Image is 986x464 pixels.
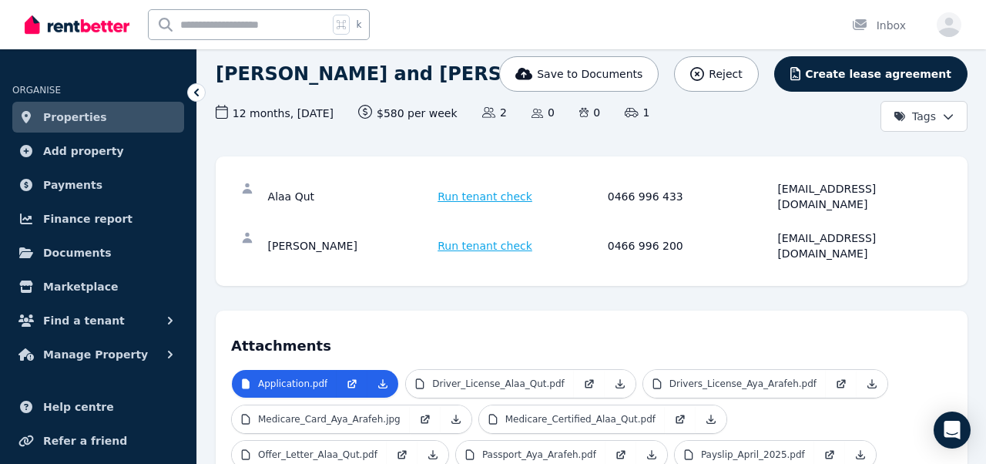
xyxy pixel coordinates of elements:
button: Reject [674,56,758,92]
a: Open in new Tab [574,370,605,398]
span: 2 [482,105,507,120]
div: Inbox [852,18,906,33]
button: Save to Documents [499,56,659,92]
a: Help centre [12,392,184,422]
a: Drivers_License_Aya_Arafeh.pdf [643,370,826,398]
button: Manage Property [12,339,184,370]
span: Tags [894,109,936,124]
span: Finance report [43,210,132,228]
a: Medicare_Certified_Alaa_Qut.pdf [479,405,665,433]
span: Run tenant check [438,189,532,204]
p: Payslip_April_2025.pdf [701,449,805,461]
h1: [PERSON_NAME] and [PERSON_NAME] [216,62,611,86]
p: Medicare_Certified_Alaa_Qut.pdf [505,413,656,425]
p: Passport_Aya_Arafeh.pdf [482,449,596,461]
a: Open in new Tab [826,370,857,398]
div: Alaa Qut [268,181,434,212]
span: Save to Documents [537,66,642,82]
a: Open in new Tab [337,370,367,398]
a: Open in new Tab [665,405,696,433]
a: Download Attachment [857,370,887,398]
span: 0 [579,105,600,120]
button: Find a tenant [12,305,184,336]
div: [EMAIL_ADDRESS][DOMAIN_NAME] [777,230,943,261]
span: Help centre [43,398,114,416]
div: 0466 996 200 [608,230,773,261]
a: Medicare_Card_Aya_Arafeh.jpg [232,405,410,433]
button: Create lease agreement [774,56,968,92]
p: Driver_License_Alaa_Qut.pdf [432,378,564,390]
span: Properties [43,108,107,126]
a: Download Attachment [367,370,398,398]
span: 1 [625,105,649,120]
a: Documents [12,237,184,268]
img: RentBetter [25,13,129,36]
span: Find a tenant [43,311,125,330]
span: Create lease agreement [805,66,951,82]
a: Marketplace [12,271,184,302]
span: Documents [43,244,112,262]
span: Payments [43,176,102,194]
span: Manage Property [43,345,148,364]
p: Application.pdf [258,378,327,390]
p: Drivers_License_Aya_Arafeh.pdf [669,378,817,390]
a: Properties [12,102,184,133]
div: [EMAIL_ADDRESS][DOMAIN_NAME] [777,181,943,212]
a: Payments [12,170,184,200]
span: Marketplace [43,277,118,296]
p: Offer_Letter_Alaa_Qut.pdf [258,449,377,461]
span: Run tenant check [438,238,532,254]
a: Finance report [12,203,184,234]
div: 0466 996 433 [608,181,773,212]
a: Download Attachment [605,370,636,398]
a: Refer a friend [12,425,184,456]
span: Refer a friend [43,432,127,450]
span: $580 per week [358,105,458,121]
span: 12 months , [DATE] [216,105,334,121]
a: Application.pdf [232,370,337,398]
h4: Attachments [231,326,952,357]
a: Download Attachment [696,405,726,433]
span: Reject [709,66,742,82]
a: Driver_License_Alaa_Qut.pdf [406,370,573,398]
a: Open in new Tab [410,405,441,433]
div: [PERSON_NAME] [268,230,434,261]
button: Tags [880,101,968,132]
span: 0 [532,105,555,120]
span: k [356,18,361,31]
a: Download Attachment [441,405,471,433]
a: Add property [12,136,184,166]
div: Open Intercom Messenger [934,412,971,449]
span: ORGANISE [12,85,61,96]
span: Add property [43,142,124,160]
p: Medicare_Card_Aya_Arafeh.jpg [258,413,401,425]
